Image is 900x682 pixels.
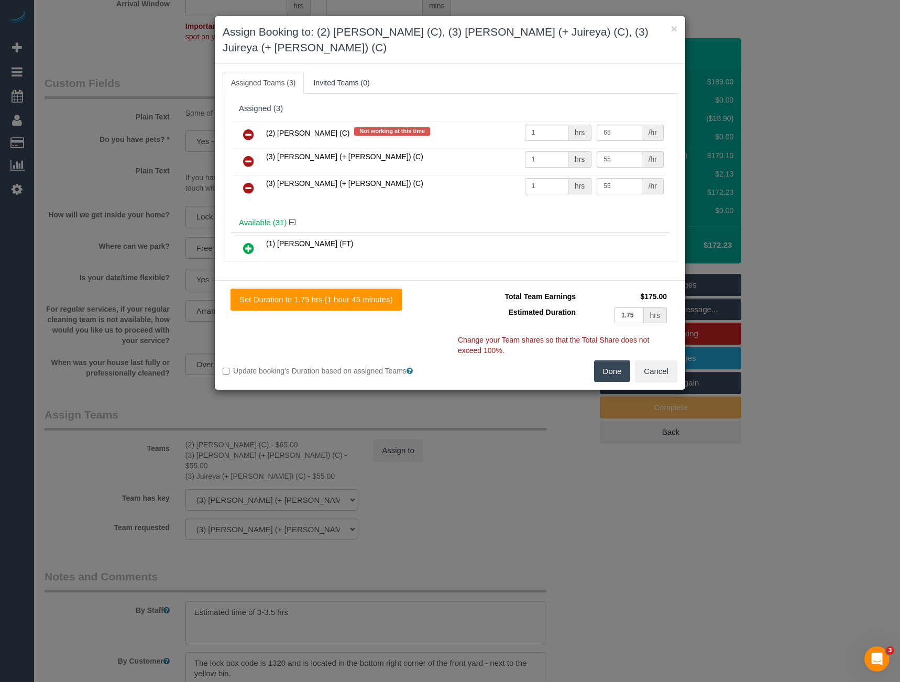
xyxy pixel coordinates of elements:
a: Invited Teams (0) [305,72,378,94]
iframe: Intercom live chat [864,646,890,672]
span: (1) [PERSON_NAME] (FT) [266,239,353,248]
span: Estimated Duration [509,308,576,316]
div: /hr [642,125,664,141]
div: /hr [642,178,664,194]
div: /hr [642,151,664,168]
a: Assigned Teams (3) [223,72,304,94]
span: Not working at this time [354,127,430,136]
div: hrs [568,125,591,141]
button: Done [594,360,631,382]
div: hrs [568,178,591,194]
h3: Assign Booking to: (2) [PERSON_NAME] (C), (3) [PERSON_NAME] (+ Juireya) (C), (3) Juireya (+ [PERS... [223,24,677,56]
button: × [671,23,677,34]
td: Total Team Earnings [458,289,578,304]
span: (3) [PERSON_NAME] (+ [PERSON_NAME]) (C) [266,152,423,161]
div: hrs [568,151,591,168]
h4: Available (31) [239,218,661,227]
span: (2) [PERSON_NAME] (C) [266,129,349,137]
span: 3 [886,646,894,655]
input: Update booking's Duration based on assigned Teams [223,368,229,375]
label: Update booking's Duration based on assigned Teams [223,366,442,376]
td: $175.00 [578,289,669,304]
span: (3) [PERSON_NAME] (+ [PERSON_NAME]) (C) [266,179,423,188]
button: Cancel [635,360,677,382]
button: Set Duration to 1.75 hrs (1 hour 45 minutes) [231,289,402,311]
div: hrs [644,307,667,323]
div: Assigned (3) [239,104,661,113]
